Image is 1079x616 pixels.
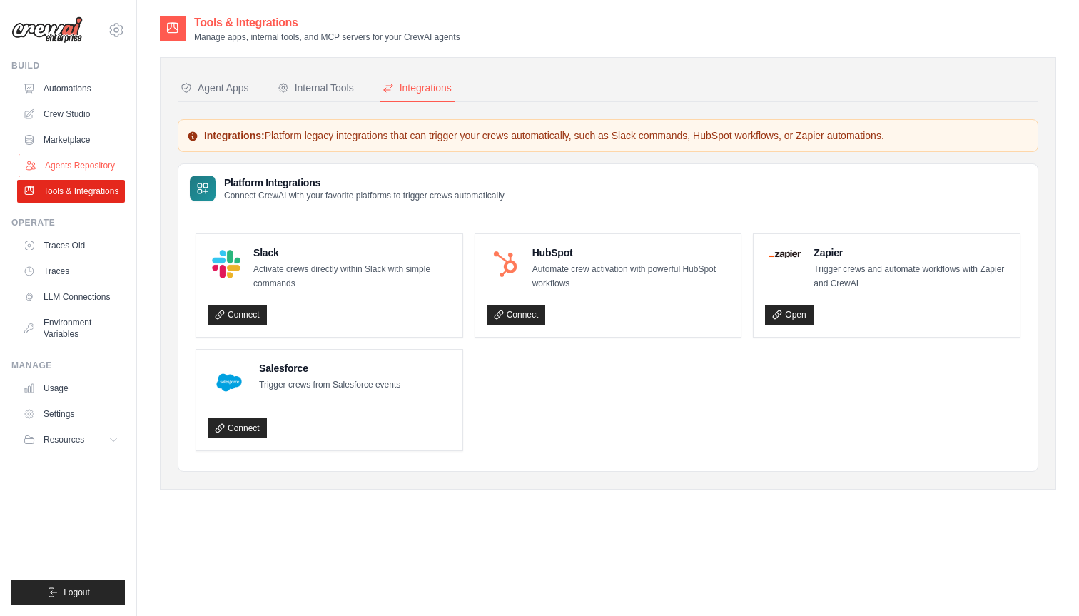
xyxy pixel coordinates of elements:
img: Slack Logo [212,250,240,278]
div: Operate [11,217,125,228]
p: Activate crews directly within Slack with simple commands [253,263,451,291]
p: Trigger crews and automate workflows with Zapier and CrewAI [814,263,1008,291]
a: Traces [17,260,125,283]
a: Settings [17,403,125,425]
img: Salesforce Logo [212,365,246,400]
button: Agent Apps [178,75,252,102]
button: Integrations [380,75,455,102]
a: Marketplace [17,128,125,151]
a: Environment Variables [17,311,125,345]
span: Resources [44,434,84,445]
a: Connect [487,305,546,325]
p: Connect CrewAI with your favorite platforms to trigger crews automatically [224,190,505,201]
p: Trigger crews from Salesforce events [259,378,400,393]
h2: Tools & Integrations [194,14,460,31]
div: Internal Tools [278,81,354,95]
div: Build [11,60,125,71]
a: Open [765,305,813,325]
button: Resources [17,428,125,451]
img: Zapier Logo [769,250,801,258]
h4: HubSpot [532,246,730,260]
img: HubSpot Logo [491,250,520,278]
button: Logout [11,580,125,605]
div: Manage [11,360,125,371]
a: LLM Connections [17,286,125,308]
h4: Slack [253,246,451,260]
h3: Platform Integrations [224,176,505,190]
a: Usage [17,377,125,400]
a: Crew Studio [17,103,125,126]
a: Automations [17,77,125,100]
span: Logout [64,587,90,598]
strong: Integrations: [204,130,265,141]
button: Internal Tools [275,75,357,102]
a: Connect [208,418,267,438]
p: Platform legacy integrations that can trigger your crews automatically, such as Slack commands, H... [187,128,1029,143]
img: Logo [11,16,83,44]
p: Manage apps, internal tools, and MCP servers for your CrewAI agents [194,31,460,43]
h4: Zapier [814,246,1008,260]
a: Agents Repository [19,154,126,177]
a: Traces Old [17,234,125,257]
div: Integrations [383,81,452,95]
p: Automate crew activation with powerful HubSpot workflows [532,263,730,291]
a: Tools & Integrations [17,180,125,203]
h4: Salesforce [259,361,400,375]
div: Agent Apps [181,81,249,95]
a: Connect [208,305,267,325]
